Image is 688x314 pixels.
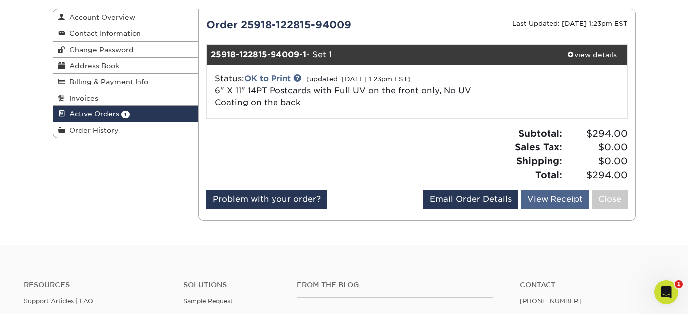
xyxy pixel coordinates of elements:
[654,280,678,304] iframe: Intercom live chat
[199,17,417,32] div: Order 25918-122815-94009
[53,58,199,74] a: Address Book
[520,297,581,305] a: [PHONE_NUMBER]
[521,190,589,209] a: View Receipt
[557,45,627,65] a: view details
[592,190,628,209] a: Close
[565,140,628,154] span: $0.00
[65,110,119,118] span: Active Orders
[24,281,168,289] h4: Resources
[53,42,199,58] a: Change Password
[53,106,199,122] a: Active Orders 1
[206,190,327,209] a: Problem with your order?
[53,9,199,25] a: Account Overview
[121,111,130,118] span: 1
[65,78,148,86] span: Billing & Payment Info
[557,50,627,60] div: view details
[516,155,562,166] strong: Shipping:
[518,128,562,139] strong: Subtotal:
[565,127,628,141] span: $294.00
[65,13,135,21] span: Account Overview
[65,126,119,134] span: Order History
[211,50,306,59] strong: 25918-122815-94009-1
[565,154,628,168] span: $0.00
[306,75,411,83] small: (updated: [DATE] 1:23pm EST)
[215,86,471,107] a: 6" X 11" 14PT Postcards with Full UV on the front only, No UV Coating on the back
[65,94,98,102] span: Invoices
[53,122,199,138] a: Order History
[53,74,199,90] a: Billing & Payment Info
[675,280,683,288] span: 1
[512,20,628,27] small: Last Updated: [DATE] 1:23pm EST
[515,141,562,152] strong: Sales Tax:
[423,190,518,209] a: Email Order Details
[207,45,557,65] div: - Set 1
[520,281,664,289] a: Contact
[65,29,141,37] span: Contact Information
[565,168,628,182] span: $294.00
[53,90,199,106] a: Invoices
[53,25,199,41] a: Contact Information
[183,281,282,289] h4: Solutions
[24,297,93,305] a: Support Articles | FAQ
[183,297,233,305] a: Sample Request
[535,169,562,180] strong: Total:
[207,73,487,108] div: Status:
[244,74,291,83] a: OK to Print
[65,62,119,70] span: Address Book
[65,46,134,54] span: Change Password
[297,281,493,289] h4: From the Blog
